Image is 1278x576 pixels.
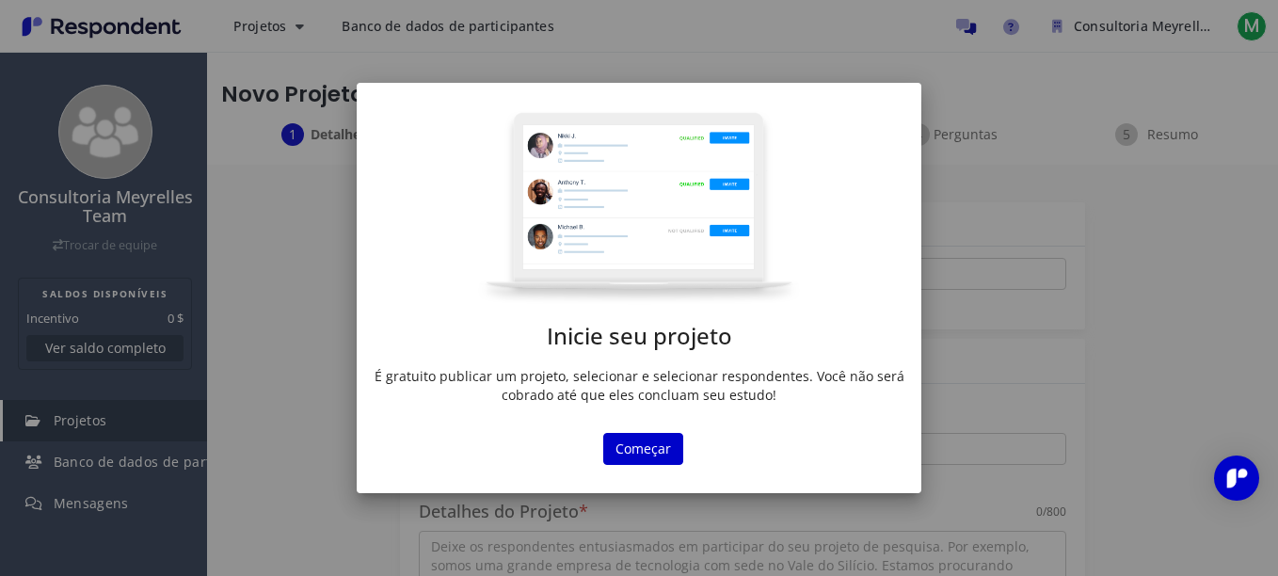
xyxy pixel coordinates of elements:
[478,111,800,305] img: project-modal.png
[603,433,683,465] button: Começar
[1214,456,1259,501] div: Abra o Intercom Messenger
[371,367,907,405] p: É gratuito publicar um projeto, selecionar e selecionar respondentes. Você não será cobrado até q...
[371,324,907,348] h1: Inicie seu projeto
[357,83,921,494] md-dialog: Inicie seu ...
